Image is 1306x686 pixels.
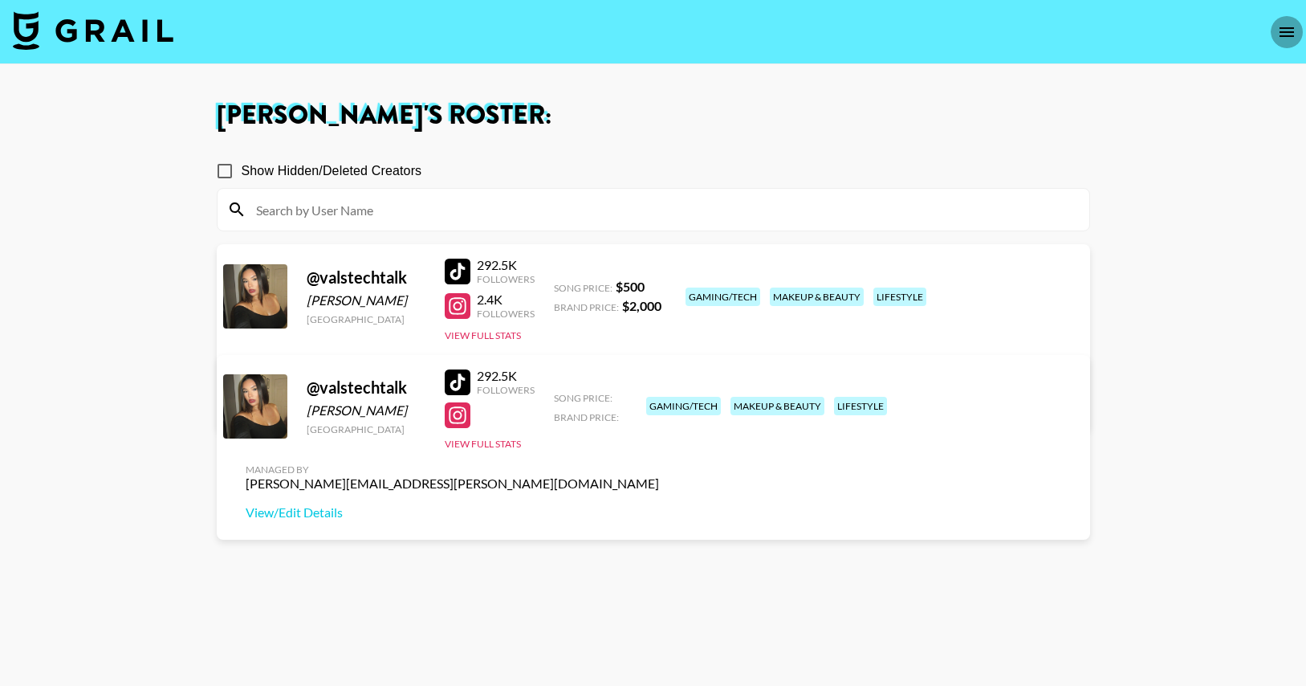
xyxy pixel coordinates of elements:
span: Brand Price: [554,301,619,313]
div: [PERSON_NAME] [307,292,425,308]
div: [PERSON_NAME] [307,402,425,419]
div: gaming/tech [686,288,760,306]
div: 2.4K [477,292,535,308]
div: Followers [477,308,535,320]
div: 292.5K [477,257,535,273]
div: [GEOGRAPHIC_DATA] [307,423,425,435]
div: [PERSON_NAME][EMAIL_ADDRESS][PERSON_NAME][DOMAIN_NAME] [246,476,659,492]
div: makeup & beauty [730,397,824,415]
button: open drawer [1271,16,1303,48]
div: 292.5K [477,368,535,384]
div: Managed By [246,463,659,476]
span: Brand Price: [554,411,619,423]
div: lifestyle [873,288,926,306]
div: @ valstechtalk [307,267,425,288]
img: Grail Talent [13,11,173,50]
div: makeup & beauty [770,288,864,306]
button: View Full Stats [445,329,521,341]
h1: [PERSON_NAME] 's Roster: [217,103,1090,129]
div: Followers [477,384,535,396]
div: Followers [477,273,535,285]
div: @ valstechtalk [307,378,425,398]
div: gaming/tech [646,397,721,415]
div: [GEOGRAPHIC_DATA] [307,313,425,325]
span: Show Hidden/Deleted Creators [242,161,422,181]
strong: $ 500 [616,279,645,294]
div: lifestyle [834,397,887,415]
strong: $ 2,000 [622,298,661,313]
button: View Full Stats [445,438,521,450]
a: View/Edit Details [246,504,659,521]
span: Song Price: [554,392,612,404]
span: Song Price: [554,282,612,294]
input: Search by User Name [246,197,1080,223]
